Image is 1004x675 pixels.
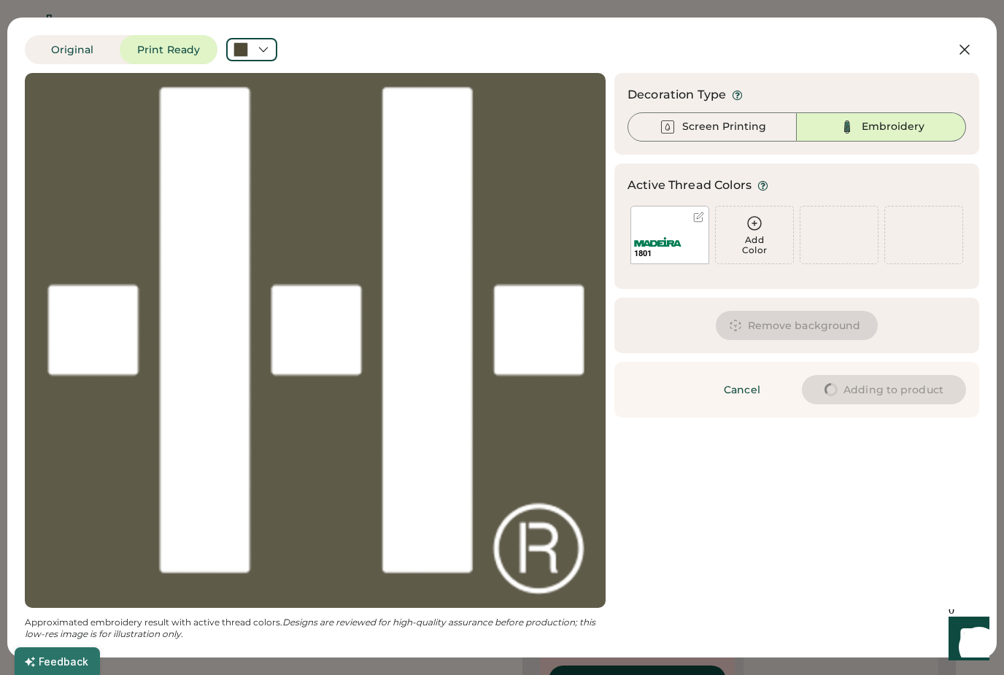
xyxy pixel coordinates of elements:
[802,375,966,404] button: Adding to product
[691,375,793,404] button: Cancel
[862,120,924,134] div: Embroidery
[838,118,856,136] img: Thread%20Selected.svg
[682,120,766,134] div: Screen Printing
[634,248,706,259] div: 1801
[627,86,726,104] div: Decoration Type
[25,617,606,640] div: Approximated embroidery result with active thread colors.
[935,609,997,672] iframe: Front Chat
[627,177,752,194] div: Active Thread Colors
[659,118,676,136] img: Ink%20-%20Unselected.svg
[120,35,217,64] button: Print Ready
[634,237,681,247] img: Madeira%20Logo.svg
[25,617,598,639] em: Designs are reviewed for high-quality assurance before production; this low-res image is for illu...
[25,35,120,64] button: Original
[716,311,878,340] button: Remove background
[716,235,793,255] div: Add Color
